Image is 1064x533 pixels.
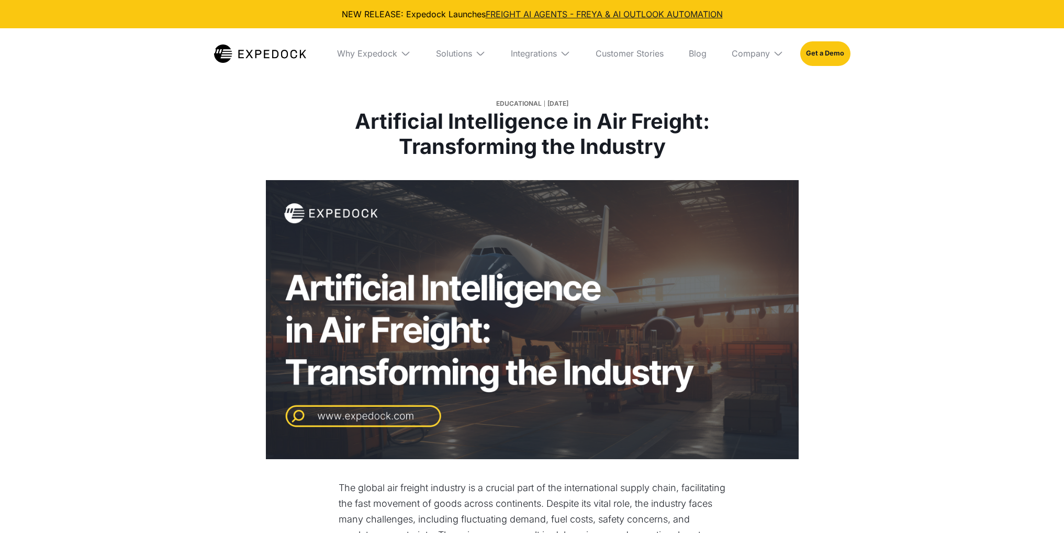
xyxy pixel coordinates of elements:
div: Educational [496,98,542,109]
div: NEW RELEASE: Expedock Launches [8,8,1056,20]
a: Customer Stories [587,28,672,79]
div: Why Expedock [337,48,397,59]
div: [DATE] [547,98,568,109]
a: Get a Demo [800,41,850,65]
div: Company [732,48,770,59]
a: Blog [680,28,715,79]
div: Solutions [436,48,472,59]
h1: Artificial Intelligence in Air Freight: Transforming the Industry [338,109,726,159]
div: Integrations [511,48,557,59]
a: FREIGHT AI AGENTS - FREYA & AI OUTLOOK AUTOMATION [486,9,723,19]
